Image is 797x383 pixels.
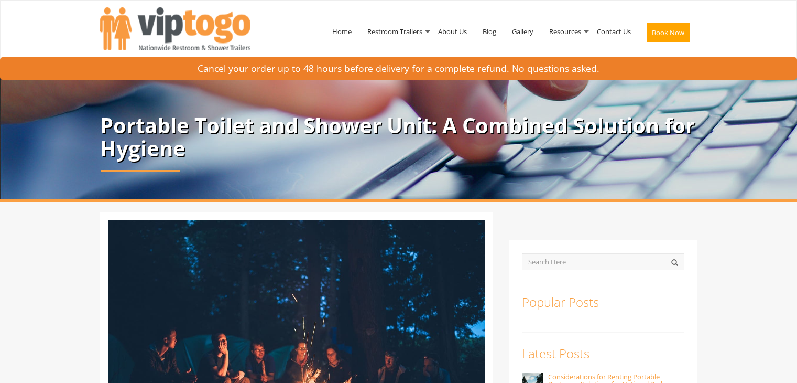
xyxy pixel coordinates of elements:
h3: Latest Posts [522,347,684,360]
h3: Popular Posts [522,295,684,309]
button: Book Now [647,23,690,42]
a: About Us [430,4,475,59]
a: Book Now [639,4,697,65]
img: VIPTOGO [100,7,250,50]
a: Resources [541,4,589,59]
a: Blog [475,4,504,59]
a: Contact Us [589,4,639,59]
input: Search Here [522,253,684,270]
a: Gallery [504,4,541,59]
a: Home [324,4,359,59]
a: Restroom Trailers [359,4,430,59]
p: Portable Toilet and Shower Unit: A Combined Solution for Hygiene [100,114,697,160]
